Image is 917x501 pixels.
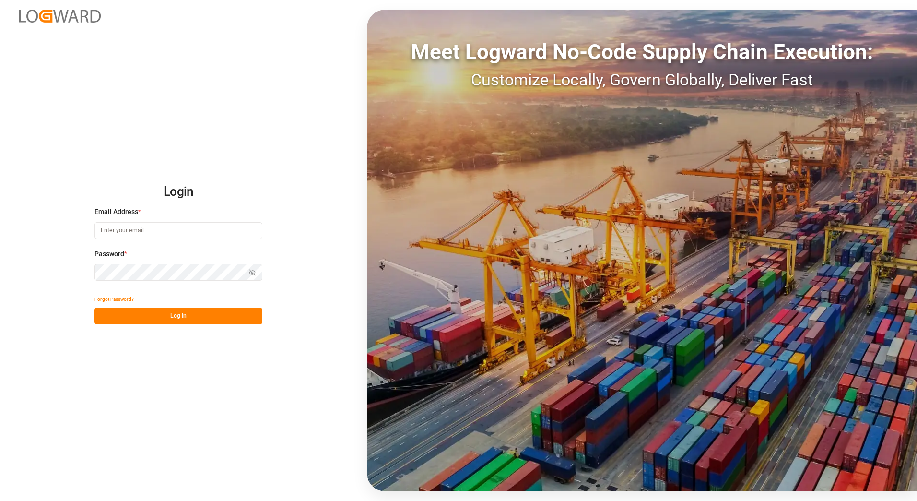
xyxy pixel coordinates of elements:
[94,308,262,324] button: Log In
[367,68,917,92] div: Customize Locally, Govern Globally, Deliver Fast
[367,36,917,68] div: Meet Logward No-Code Supply Chain Execution:
[94,177,262,207] h2: Login
[94,207,138,217] span: Email Address
[94,291,134,308] button: Forgot Password?
[94,222,262,239] input: Enter your email
[94,249,124,259] span: Password
[19,10,101,23] img: Logward_new_orange.png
